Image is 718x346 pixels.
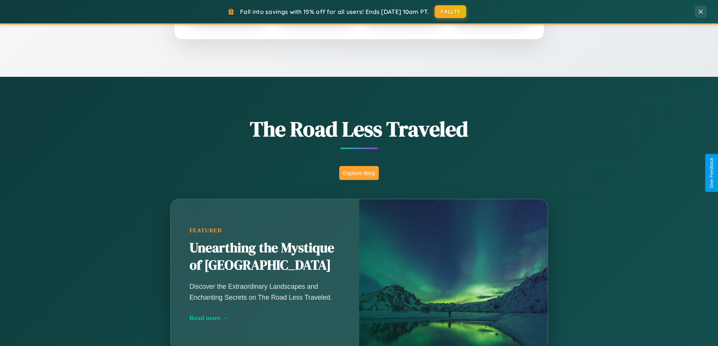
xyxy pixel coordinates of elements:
h2: Unearthing the Mystique of [GEOGRAPHIC_DATA] [190,239,340,274]
p: Discover the Extraordinary Landscapes and Enchanting Secrets on The Road Less Traveled. [190,281,340,302]
h1: The Road Less Traveled [133,114,585,143]
button: Explore Blog [339,166,379,180]
span: Fall into savings with 15% off for all users! Ends [DATE] 10am PT. [240,8,429,15]
div: Give Feedback [709,158,714,188]
div: Featured [190,227,340,234]
button: FALL15 [435,5,466,18]
div: Read more → [190,314,340,322]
